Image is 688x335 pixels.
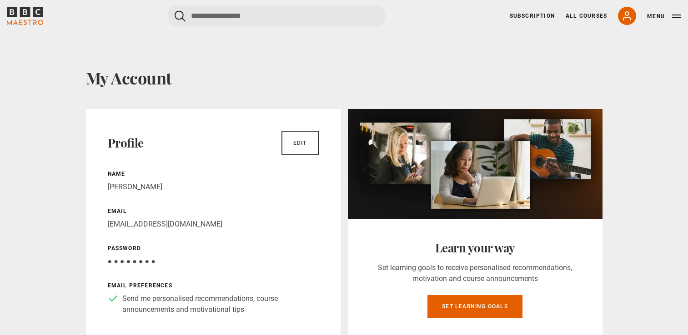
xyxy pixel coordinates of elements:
p: Password [108,244,319,252]
h1: My Account [86,68,603,87]
svg: BBC Maestro [7,7,43,25]
p: [PERSON_NAME] [108,182,319,192]
span: ● ● ● ● ● ● ● ● [108,257,156,266]
p: Email preferences [108,281,319,290]
h2: Profile [108,136,144,150]
button: Toggle navigation [647,12,681,21]
a: Subscription [510,12,555,20]
p: Send me personalised recommendations, course announcements and motivational tips [122,293,319,315]
p: Name [108,170,319,178]
button: Submit the search query [175,10,186,22]
h2: Learn your way [370,241,581,255]
a: All Courses [566,12,607,20]
p: Email [108,207,319,215]
p: Set learning goals to receive personalised recommendations, motivation and course announcements [370,262,581,284]
a: Edit [281,131,319,155]
input: Search [167,5,386,27]
p: [EMAIL_ADDRESS][DOMAIN_NAME] [108,219,319,230]
a: Set learning goals [427,295,522,318]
